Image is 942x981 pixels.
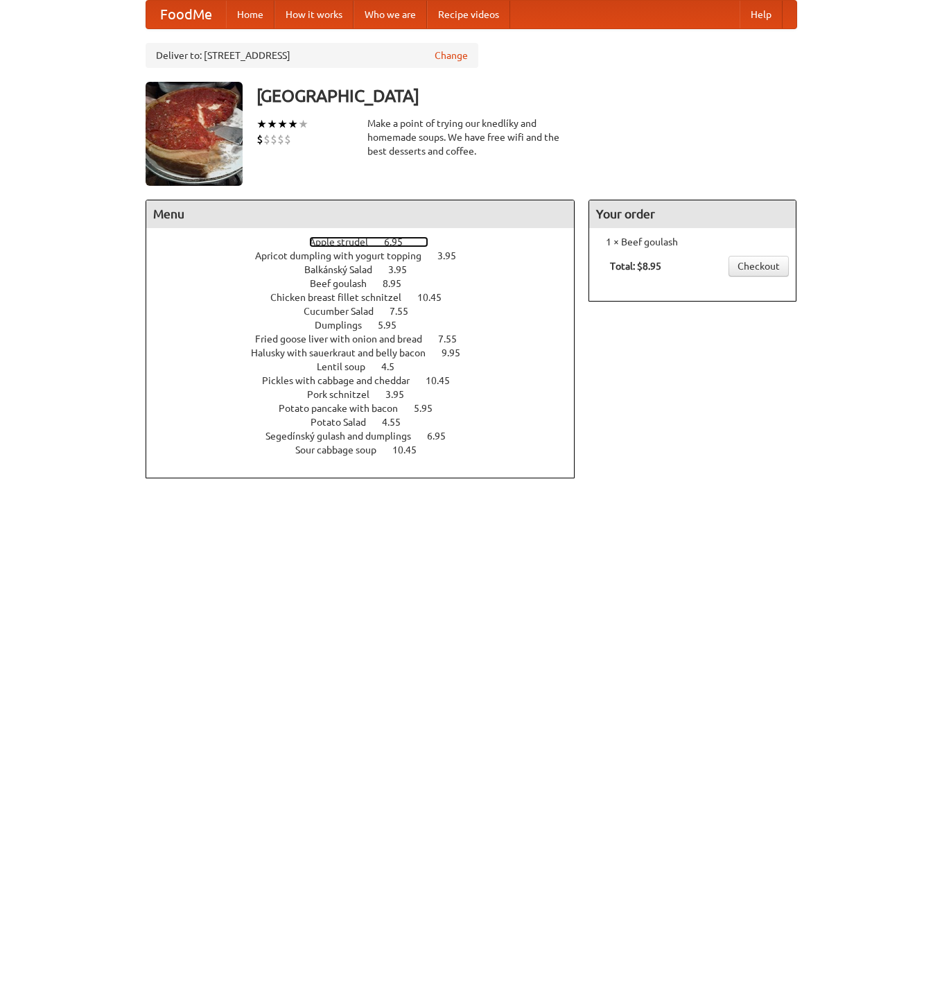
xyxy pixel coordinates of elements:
a: Fried goose liver with onion and bread 7.55 [255,333,482,345]
span: 3.95 [388,264,421,275]
span: Halusky with sauerkraut and belly bacon [251,347,439,358]
li: 1 × Beef goulash [596,235,789,249]
li: ★ [288,116,298,132]
div: Deliver to: [STREET_ADDRESS] [146,43,478,68]
a: Apricot dumpling with yogurt topping 3.95 [255,250,482,261]
a: FoodMe [146,1,226,28]
h3: [GEOGRAPHIC_DATA] [256,82,797,110]
li: $ [256,132,263,147]
a: Halusky with sauerkraut and belly bacon 9.95 [251,347,486,358]
span: 10.45 [426,375,464,386]
span: 6.95 [384,236,417,248]
span: Apricot dumpling with yogurt topping [255,250,435,261]
a: Dumplings 5.95 [315,320,422,331]
a: Potato pancake with bacon 5.95 [279,403,458,414]
h4: Menu [146,200,575,228]
a: Change [435,49,468,62]
span: 3.95 [385,389,418,400]
a: Sour cabbage soup 10.45 [295,444,442,455]
span: 5.95 [414,403,446,414]
li: $ [263,132,270,147]
span: Segedínský gulash and dumplings [265,431,425,442]
span: Cucumber Salad [304,306,387,317]
span: Pork schnitzel [307,389,383,400]
li: ★ [256,116,267,132]
span: Dumplings [315,320,376,331]
a: Home [226,1,274,28]
a: Balkánský Salad 3.95 [304,264,433,275]
span: Fried goose liver with onion and bread [255,333,436,345]
a: Checkout [729,256,789,277]
li: $ [270,132,277,147]
span: Sour cabbage soup [295,444,390,455]
span: 4.5 [381,361,408,372]
div: Make a point of trying our knedlíky and homemade soups. We have free wifi and the best desserts a... [367,116,575,158]
li: ★ [267,116,277,132]
span: 6.95 [427,431,460,442]
a: Potato Salad 4.55 [311,417,426,428]
li: ★ [277,116,288,132]
span: Potato pancake with bacon [279,403,412,414]
li: ★ [298,116,308,132]
b: Total: $8.95 [610,261,661,272]
a: Beef goulash 8.95 [310,278,427,289]
a: Chicken breast fillet schnitzel 10.45 [270,292,467,303]
span: 9.95 [442,347,474,358]
a: Pickles with cabbage and cheddar 10.45 [262,375,476,386]
a: How it works [274,1,354,28]
span: Beef goulash [310,278,381,289]
span: 4.55 [382,417,415,428]
span: Chicken breast fillet schnitzel [270,292,415,303]
li: $ [277,132,284,147]
span: 10.45 [417,292,455,303]
span: 7.55 [390,306,422,317]
a: Cucumber Salad 7.55 [304,306,434,317]
a: Pork schnitzel 3.95 [307,389,430,400]
span: Lentil soup [317,361,379,372]
a: Recipe videos [427,1,510,28]
span: Potato Salad [311,417,380,428]
span: 7.55 [438,333,471,345]
span: Apple strudel [309,236,382,248]
span: 3.95 [437,250,470,261]
a: Help [740,1,783,28]
a: Apple strudel 6.95 [309,236,428,248]
span: 10.45 [392,444,430,455]
span: 8.95 [383,278,415,289]
a: Lentil soup 4.5 [317,361,420,372]
span: 5.95 [378,320,410,331]
h4: Your order [589,200,796,228]
a: Who we are [354,1,427,28]
img: angular.jpg [146,82,243,186]
span: Balkánský Salad [304,264,386,275]
li: $ [284,132,291,147]
span: Pickles with cabbage and cheddar [262,375,424,386]
a: Segedínský gulash and dumplings 6.95 [265,431,471,442]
